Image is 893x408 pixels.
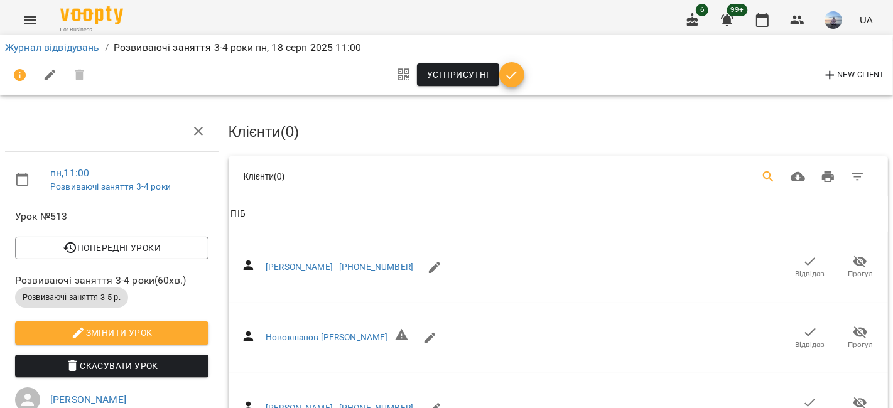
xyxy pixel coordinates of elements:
[848,340,873,350] span: Прогул
[25,325,198,340] span: Змінити урок
[105,40,109,55] li: /
[244,170,519,183] div: Клієнти ( 0 )
[394,328,409,348] h6: Невірний формат телефону ${ phone }
[229,124,889,140] h3: Клієнти ( 0 )
[60,6,123,24] img: Voopty Logo
[15,209,208,224] span: Урок №513
[783,162,813,192] button: Завантажити CSV
[843,162,873,192] button: Фільтр
[727,4,748,16] span: 99+
[696,4,708,16] span: 6
[860,13,873,26] span: UA
[25,240,198,255] span: Попередні уроки
[823,68,885,83] span: New Client
[820,65,888,85] button: New Client
[754,162,784,192] button: Search
[25,358,198,373] span: Скасувати Урок
[15,321,208,344] button: Змінити урок
[50,167,89,179] a: пн , 11:00
[60,26,123,34] span: For Business
[339,262,413,272] a: [PHONE_NUMBER]
[427,67,489,82] span: Усі присутні
[796,269,825,279] span: Відвідав
[231,207,246,222] div: Sort
[848,269,873,279] span: Прогул
[785,320,835,355] button: Відвідав
[15,292,128,303] span: Розвиваючі заняття 3-5 р.
[231,207,246,222] div: ПІБ
[15,237,208,259] button: Попередні уроки
[855,8,878,31] button: UA
[229,156,889,196] div: Table Toolbar
[231,207,886,222] span: ПІБ
[785,250,835,285] button: Відвідав
[5,40,888,55] nav: breadcrumb
[813,162,843,192] button: Друк
[5,41,100,53] a: Журнал відвідувань
[266,332,388,342] a: Новокшанов [PERSON_NAME]
[50,181,171,191] a: Розвиваючі заняття 3-4 роки
[15,273,208,288] span: Розвиваючі заняття 3-4 роки ( 60 хв. )
[114,40,361,55] p: Розвиваючі заняття 3-4 роки пн, 18 серп 2025 11:00
[15,355,208,377] button: Скасувати Урок
[266,262,333,272] a: [PERSON_NAME]
[417,63,499,86] button: Усі присутні
[835,320,885,355] button: Прогул
[796,340,825,350] span: Відвідав
[825,11,842,29] img: a5695baeaf149ad4712b46ffea65b4f5.jpg
[835,250,885,285] button: Прогул
[50,394,126,405] a: [PERSON_NAME]
[15,5,45,35] button: Menu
